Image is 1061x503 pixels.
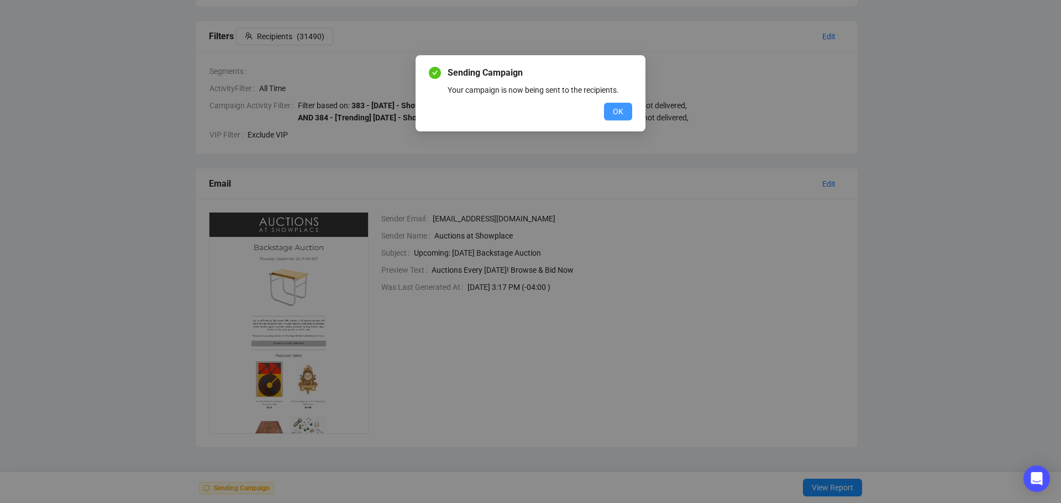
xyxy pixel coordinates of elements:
span: OK [613,105,623,118]
div: Open Intercom Messenger [1023,465,1050,492]
span: check-circle [429,67,441,79]
span: Sending Campaign [448,66,632,80]
button: OK [604,103,632,120]
div: Your campaign is now being sent to the recipients. [448,84,632,96]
